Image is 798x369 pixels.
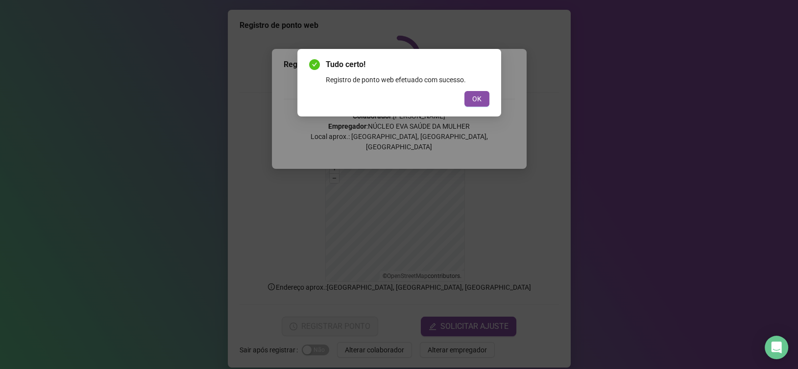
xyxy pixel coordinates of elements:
[326,74,489,85] div: Registro de ponto web efetuado com sucesso.
[765,336,788,359] div: Open Intercom Messenger
[326,59,489,70] span: Tudo certo!
[464,91,489,107] button: OK
[309,59,320,70] span: check-circle
[472,93,482,104] span: OK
